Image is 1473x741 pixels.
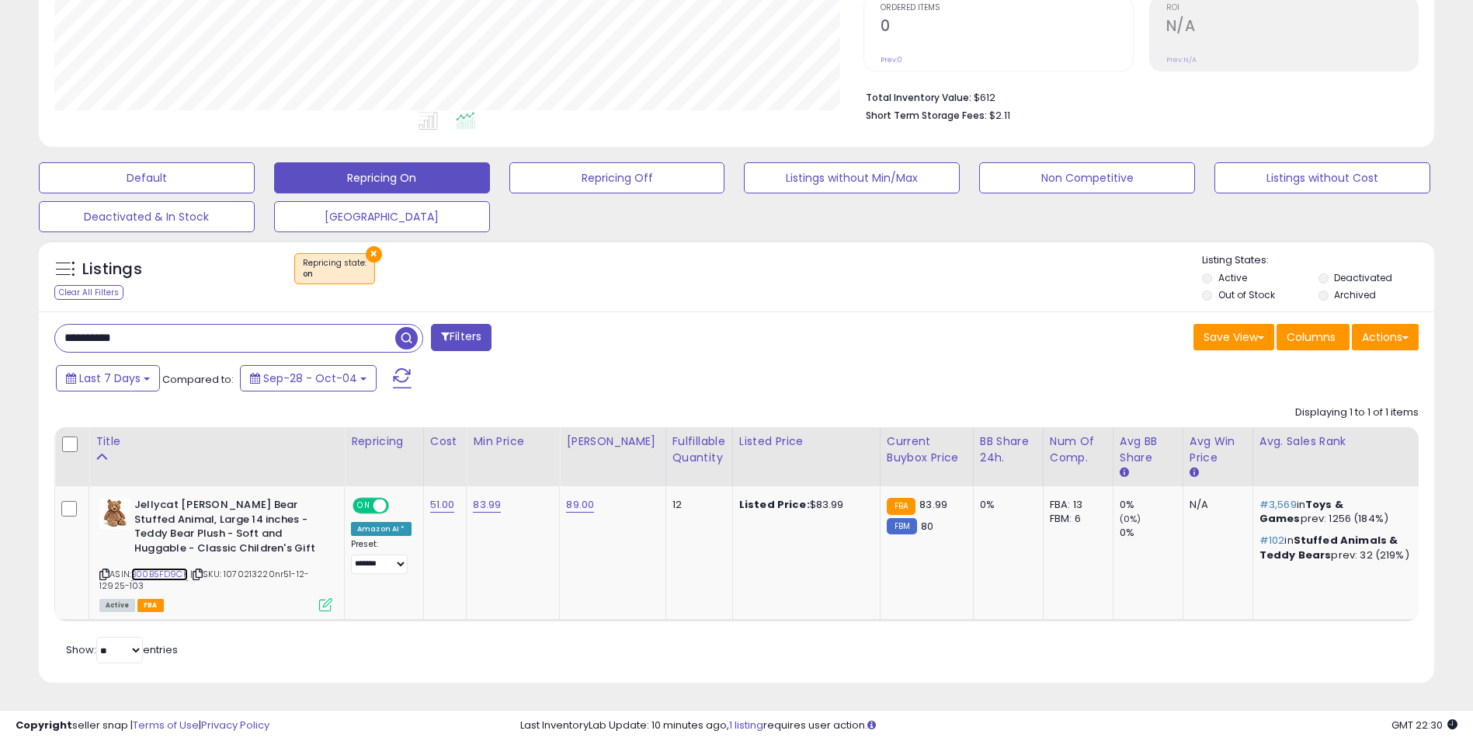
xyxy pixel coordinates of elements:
div: FBM: 6 [1050,512,1101,526]
span: Show: entries [66,642,178,657]
span: Ordered Items [881,4,1132,12]
label: Active [1218,271,1247,284]
span: 80 [921,519,933,534]
b: Listed Price: [739,497,810,512]
div: Current Buybox Price [887,433,967,466]
span: Stuffed Animals & Teddy Bears [1259,533,1398,562]
div: Cost [430,433,460,450]
span: Last 7 Days [79,370,141,386]
div: N/A [1190,498,1241,512]
a: 1 listing [729,718,763,732]
label: Archived [1334,288,1376,301]
button: Listings without Cost [1214,162,1430,193]
button: Save View [1193,324,1274,350]
h2: 0 [881,17,1132,38]
li: $612 [866,87,1407,106]
button: [GEOGRAPHIC_DATA] [274,201,490,232]
img: 51T2syDwRdL._SL40_.jpg [99,498,130,529]
label: Out of Stock [1218,288,1275,301]
button: Filters [431,324,492,351]
button: Listings without Min/Max [744,162,960,193]
div: Fulfillable Quantity [672,433,726,466]
button: × [366,246,382,263]
div: Listed Price [739,433,874,450]
label: Deactivated [1334,271,1392,284]
span: OFF [387,499,412,513]
b: Short Term Storage Fees: [866,109,987,122]
div: Preset: [351,539,412,574]
div: Min Price [473,433,553,450]
span: Toys & Games [1259,497,1343,526]
div: Avg Win Price [1190,433,1246,466]
div: Clear All Filters [54,285,123,300]
button: Sep-28 - Oct-04 [240,365,377,391]
h5: Listings [82,259,142,280]
a: 83.99 [473,497,501,513]
span: Compared to: [162,372,234,387]
div: Amazon AI * [351,522,412,536]
span: ROI [1166,4,1418,12]
div: Num of Comp. [1050,433,1106,466]
small: Avg Win Price. [1190,466,1199,480]
button: Deactivated & In Stock [39,201,255,232]
span: FBA [137,599,164,612]
div: ASIN: [99,498,332,610]
div: Repricing [351,433,417,450]
a: Terms of Use [133,718,199,732]
button: Non Competitive [979,162,1195,193]
span: All listings currently available for purchase on Amazon [99,599,135,612]
div: FBA: 13 [1050,498,1101,512]
button: Last 7 Days [56,365,160,391]
p: Listing States: [1202,253,1434,268]
div: Avg BB Share [1120,433,1176,466]
b: Jellycat [PERSON_NAME] Bear Stuffed Animal, Large 14 inches - Teddy Bear Plush - Soft and Huggabl... [134,498,323,559]
button: Repricing On [274,162,490,193]
p: in prev: 32 (219%) [1259,534,1412,562]
small: Prev: 0 [881,55,902,64]
a: 89.00 [566,497,594,513]
div: Displaying 1 to 1 of 1 items [1295,405,1419,420]
div: seller snap | | [16,718,269,733]
span: 2025-10-12 22:30 GMT [1391,718,1457,732]
div: on [303,269,367,280]
b: Total Inventory Value: [866,91,971,104]
div: Title [96,433,338,450]
div: 0% [1120,498,1183,512]
div: 0% [980,498,1031,512]
button: Default [39,162,255,193]
p: in prev: 1256 (184%) [1259,498,1412,526]
span: 83.99 [919,497,947,512]
span: Sep-28 - Oct-04 [263,370,357,386]
a: B00B5FD9CK [131,568,188,581]
span: #102 [1259,533,1285,548]
div: Last InventoryLab Update: 10 minutes ago, requires user action. [520,718,1457,733]
div: $83.99 [739,498,868,512]
span: ON [354,499,373,513]
small: Prev: N/A [1166,55,1197,64]
div: 0% [1120,526,1183,540]
div: 12 [672,498,721,512]
button: Actions [1352,324,1419,350]
div: [PERSON_NAME] [566,433,658,450]
small: FBM [887,518,917,534]
small: (0%) [1120,513,1141,525]
h2: N/A [1166,17,1418,38]
button: Columns [1277,324,1350,350]
span: $2.11 [989,108,1010,123]
button: Repricing Off [509,162,725,193]
a: Privacy Policy [201,718,269,732]
span: Columns [1287,329,1336,345]
div: BB Share 24h. [980,433,1037,466]
strong: Copyright [16,718,72,732]
small: Avg BB Share. [1120,466,1129,480]
span: #3,569 [1259,497,1297,512]
span: | SKU: 1070213220nr51-12-12925-103 [99,568,309,591]
span: Repricing state : [303,257,367,280]
a: 51.00 [430,497,455,513]
small: FBA [887,498,915,515]
div: Avg. Sales Rank [1259,433,1417,450]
